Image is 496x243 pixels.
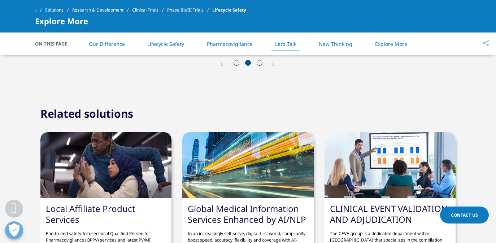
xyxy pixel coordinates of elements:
[72,4,132,17] a: Research & Development
[147,40,184,47] a: Lifecycle Safety
[330,203,448,225] a: CLINICAL EVENT VALIDATION AND ADJUDICATION
[5,221,23,239] button: Open Preferences
[265,60,275,67] div: Next slide
[132,4,167,17] a: Clinical Trials
[188,203,306,225] a: Global Medical Information Services Enhanced by AI/NLP
[451,212,478,218] span: Contact Us
[440,207,489,224] a: Contact Us
[212,4,246,17] span: Lifecycle Safety
[275,40,296,47] a: Let’s Talk
[46,203,135,225] a: Local Affiliate Product Services
[89,40,125,47] a: Our Difference
[319,40,352,47] a: New Thinking
[45,4,72,17] a: Solutions
[221,60,231,67] div: Previous slide
[35,17,88,25] span: Explore More
[35,40,75,47] span: On This Page
[375,40,407,47] a: Explore More
[167,4,212,17] a: Phase IIb/III Trials
[40,107,133,121] h2: Related solutions
[207,40,253,47] a: Pharmacovigilance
